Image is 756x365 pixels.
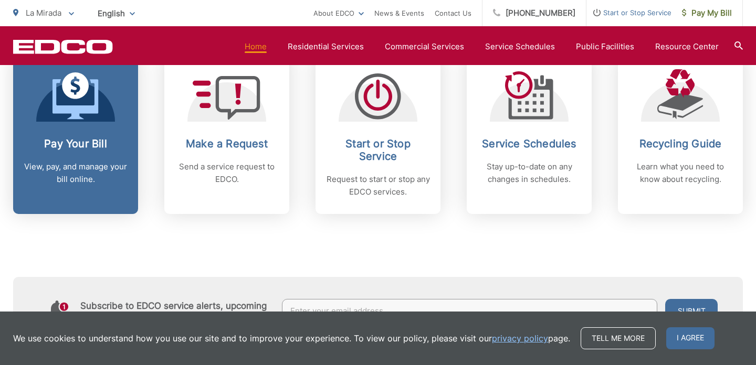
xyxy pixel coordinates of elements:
[164,53,289,214] a: Make a Request Send a service request to EDCO.
[313,7,364,19] a: About EDCO
[245,40,267,53] a: Home
[80,300,271,321] h4: Subscribe to EDCO service alerts, upcoming events & environmental news:
[13,39,113,54] a: EDCD logo. Return to the homepage.
[665,299,718,323] button: Submit
[282,299,658,323] input: Enter your email address...
[13,53,138,214] a: Pay Your Bill View, pay, and manage your bill online.
[581,327,656,349] a: Tell me more
[326,173,430,198] p: Request to start or stop any EDCO services.
[467,53,592,214] a: Service Schedules Stay up-to-date on any changes in schedules.
[576,40,634,53] a: Public Facilities
[374,7,424,19] a: News & Events
[13,332,570,345] p: We use cookies to understand how you use our site and to improve your experience. To view our pol...
[385,40,464,53] a: Commercial Services
[492,332,548,345] a: privacy policy
[666,327,715,349] span: I agree
[175,137,279,150] h2: Make a Request
[90,4,143,23] span: English
[618,53,743,214] a: Recycling Guide Learn what you need to know about recycling.
[435,7,471,19] a: Contact Us
[24,137,128,150] h2: Pay Your Bill
[477,160,581,186] p: Stay up-to-date on any changes in schedules.
[24,160,128,186] p: View, pay, and manage your bill online.
[628,137,732,150] h2: Recycling Guide
[326,137,430,163] h2: Start or Stop Service
[26,8,61,18] span: La Mirada
[682,7,732,19] span: Pay My Bill
[655,40,719,53] a: Resource Center
[288,40,364,53] a: Residential Services
[628,160,732,186] p: Learn what you need to know about recycling.
[485,40,555,53] a: Service Schedules
[477,137,581,150] h2: Service Schedules
[175,160,279,186] p: Send a service request to EDCO.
